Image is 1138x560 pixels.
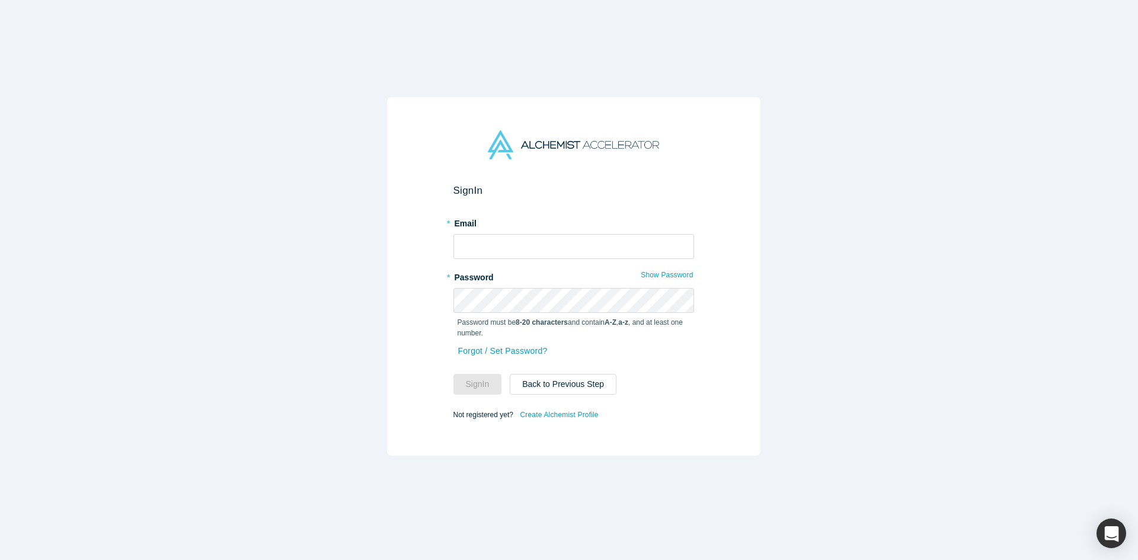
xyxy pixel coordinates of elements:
h2: Sign In [453,184,694,197]
button: Back to Previous Step [510,374,616,395]
a: Create Alchemist Profile [519,407,599,423]
strong: 8-20 characters [516,318,568,327]
a: Forgot / Set Password? [458,341,548,361]
strong: a-z [618,318,628,327]
strong: A-Z [605,318,616,327]
button: SignIn [453,374,502,395]
label: Email [453,213,694,230]
span: Not registered yet? [453,410,513,418]
p: Password must be and contain , , and at least one number. [458,317,690,338]
label: Password [453,267,694,284]
img: Alchemist Accelerator Logo [488,130,658,159]
button: Show Password [640,267,693,283]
